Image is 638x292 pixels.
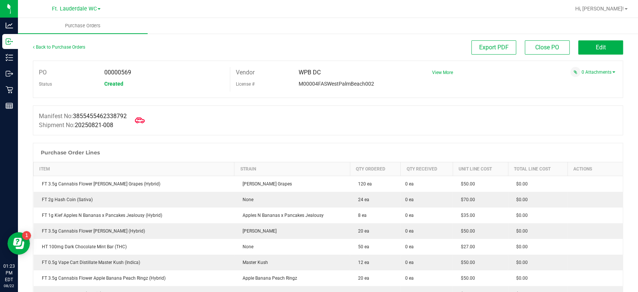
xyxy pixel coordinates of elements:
span: 3855455462338792 [73,113,127,120]
label: PO [39,67,47,78]
div: FT 0.5g Vape Cart Distillate Master Kush (Indica) [38,259,230,266]
div: FT 3.5g Cannabis Flower Apple Banana Peach Ringz (Hybrid) [38,275,230,282]
th: Strain [234,162,350,176]
span: 50 ea [354,244,369,249]
span: $0.00 [512,244,528,249]
span: [PERSON_NAME] Grapes [239,181,292,187]
span: $0.00 [512,197,528,202]
span: 20 ea [354,276,369,281]
label: License # [236,79,255,90]
span: Master Kush [239,260,268,265]
inline-svg: Inbound [6,38,13,45]
span: 0 ea [405,275,414,282]
span: 0 ea [405,228,414,234]
div: HT 100mg Dark Chocolate Mint Bar (THC) [38,243,230,250]
th: Actions [567,162,623,176]
span: $0.00 [512,213,528,218]
span: $0.00 [512,276,528,281]
div: FT 2g Hash Coin (Sativa) [38,196,230,203]
inline-svg: Analytics [6,22,13,29]
div: FT 3.5g Cannabis Flower [PERSON_NAME] (Hybrid) [38,228,230,234]
span: 12 ea [354,260,369,265]
div: FT 3.5g Cannabis Flower [PERSON_NAME] Grapes (Hybrid) [38,181,230,187]
span: $50.00 [457,276,475,281]
th: Qty Ordered [350,162,401,176]
span: None [239,244,253,249]
span: Created [104,81,123,87]
span: Attach a document [570,67,580,77]
span: $0.00 [512,228,528,234]
span: 20 ea [354,228,369,234]
span: $50.00 [457,228,475,234]
inline-svg: Inventory [6,54,13,61]
span: 0 ea [405,181,414,187]
p: 08/22 [3,283,15,289]
span: $27.00 [457,244,475,249]
a: 0 Attachments [582,70,615,75]
button: Export PDF [471,40,516,55]
label: Vendor [236,67,255,78]
div: FT 1g Kief Apples N Bananas x Pancakes Jealousy (Hybrid) [38,212,230,219]
p: 01:23 PM EDT [3,263,15,283]
span: $50.00 [457,181,475,187]
span: 0 ea [405,259,414,266]
span: Ft. Lauderdale WC [52,6,97,12]
span: WPB DC [299,69,321,76]
span: [PERSON_NAME] [239,228,277,234]
span: 120 ea [354,181,372,187]
span: Mark as Arrived [132,112,148,129]
label: Shipment No: [39,121,113,130]
span: $50.00 [457,260,475,265]
span: 8 ea [354,213,367,218]
label: Status [39,79,52,90]
span: Apples N Bananas x Pancakes Jealousy [239,213,324,218]
span: Hi, [PERSON_NAME]! [575,6,624,12]
span: 24 ea [354,197,369,202]
th: Total Line Cost [508,162,567,176]
th: Unit Line Cost [453,162,508,176]
span: 20250821-008 [75,122,113,129]
span: $70.00 [457,197,475,202]
th: Item [34,162,234,176]
a: Purchase Orders [18,18,148,34]
button: Close PO [525,40,570,55]
span: Export PDF [479,44,509,51]
button: Edit [578,40,623,55]
span: M00004FASWestPalmBeach002 [299,81,374,87]
label: Manifest No: [39,112,127,121]
span: 0 ea [405,212,414,219]
span: Close PO [535,44,559,51]
span: 0 ea [405,196,414,203]
th: Qty Received [401,162,453,176]
a: View More [432,70,453,75]
span: $0.00 [512,260,528,265]
inline-svg: Retail [6,86,13,93]
inline-svg: Outbound [6,70,13,77]
span: $0.00 [512,181,528,187]
iframe: Resource center [7,232,30,255]
span: 0 ea [405,243,414,250]
a: Back to Purchase Orders [33,44,85,50]
span: Edit [596,44,606,51]
span: Purchase Orders [55,22,111,29]
span: Apple Banana Peach Ringz [239,276,297,281]
span: 00000569 [104,69,131,76]
span: None [239,197,253,202]
iframe: Resource center unread badge [22,231,31,240]
h1: Purchase Order Lines [41,150,100,156]
span: $35.00 [457,213,475,218]
inline-svg: Reports [6,102,13,110]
